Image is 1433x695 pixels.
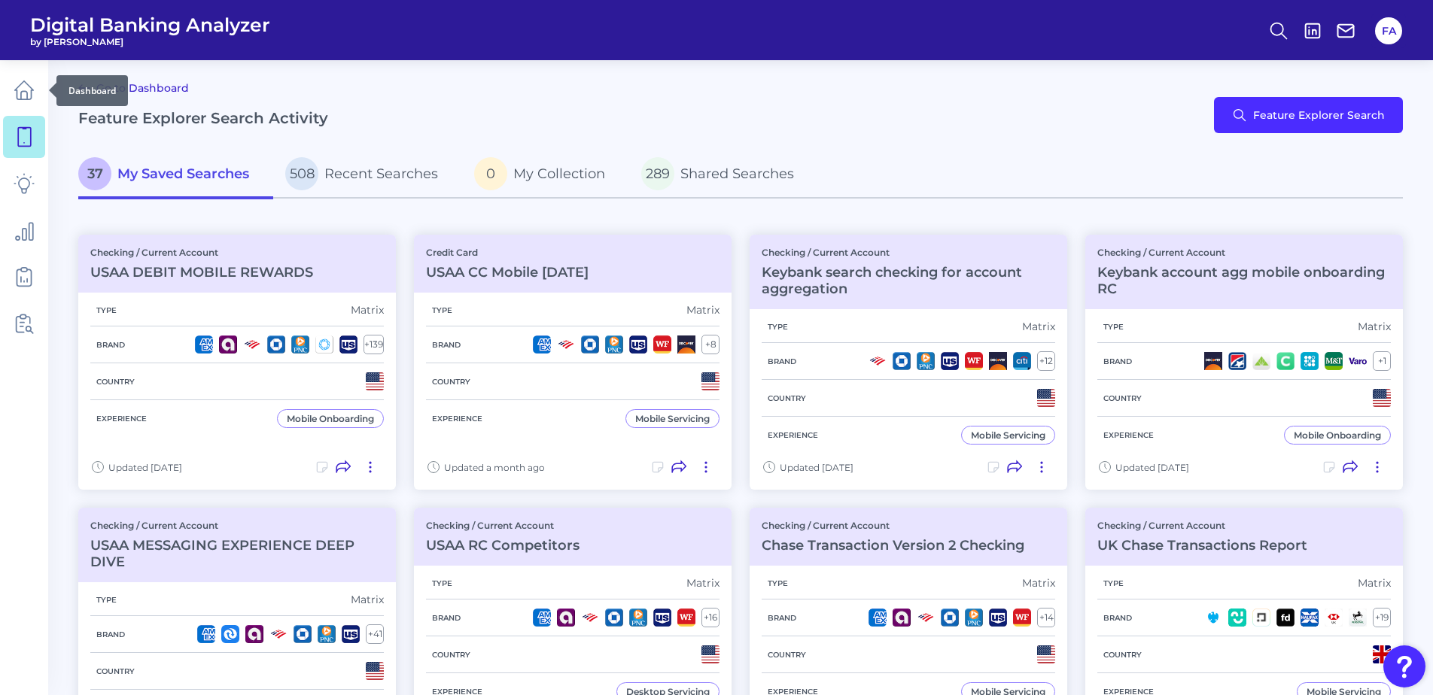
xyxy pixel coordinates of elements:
p: Checking / Current Account [762,520,1024,531]
span: Digital Banking Analyzer [30,14,270,36]
div: Mobile Servicing [971,429,1045,441]
h5: Country [426,377,476,387]
h5: Brand [90,630,131,639]
h5: Brand [762,357,802,366]
span: My Saved Searches [117,165,249,182]
a: 0My Collection [462,151,629,199]
div: Dashboard [56,75,128,106]
h2: Feature Explorer Search Activity [78,109,328,127]
a: Go to Dashboard [78,79,189,97]
h5: Type [762,578,794,588]
h5: Brand [90,340,131,350]
div: + 139 [364,335,384,354]
h5: Brand [1097,357,1138,366]
h5: Brand [762,613,802,623]
h5: Brand [426,613,467,623]
span: Updated [DATE] [108,462,182,473]
a: Checking / Current AccountKeybank account agg mobile onboarding RCTypeMatrixBrand+1CountryExperie... [1085,235,1403,490]
span: Recent Searches [324,165,438,182]
h3: USAA MESSAGING EXPERIENCE DEEP DIVE [90,537,384,570]
h5: Country [90,666,141,676]
h3: USAA DEBIT MOBILE REWARDS [90,264,313,281]
span: 289 [641,157,674,190]
div: + 19 [1373,608,1391,627]
span: 508 [285,157,318,190]
h5: Country [426,650,476,660]
button: Feature Explorer Search [1214,97,1403,133]
button: FA [1375,17,1402,44]
div: + 14 [1037,608,1055,627]
div: Mobile Onboarding [287,413,374,424]
h5: Type [426,578,458,588]
div: Mobile Servicing [635,413,710,424]
h3: Keybank search checking for account aggregation [762,264,1055,297]
h5: Country [1097,393,1148,403]
a: Credit CardUSAA CC Mobile [DATE]TypeMatrixBrand+8CountryExperienceMobile ServicingUpdated a month... [414,235,732,490]
div: Matrix [1022,576,1055,590]
a: Checking / Current AccountUSAA DEBIT MOBILE REWARDSTypeMatrixBrand+139CountryExperienceMobile Onb... [78,235,396,490]
div: Matrix [351,593,384,606]
div: Matrix [686,303,720,317]
h3: USAA RC Competitors [426,537,580,554]
span: Updated a month ago [444,462,545,473]
span: 0 [474,157,507,190]
p: Checking / Current Account [1097,247,1391,258]
p: Credit Card [426,247,589,258]
span: by [PERSON_NAME] [30,36,270,47]
div: Mobile Onboarding [1294,429,1381,441]
a: 508Recent Searches [273,151,462,199]
a: 289Shared Searches [629,151,818,199]
h3: Keybank account agg mobile onboarding RC [1097,264,1391,297]
h5: Type [1097,578,1130,588]
span: Updated [DATE] [1115,462,1189,473]
h5: Country [90,377,141,387]
span: Updated [DATE] [780,462,853,473]
h5: Experience [1097,430,1160,440]
span: Shared Searches [680,165,794,182]
h5: Experience [90,414,153,423]
h5: Brand [1097,613,1138,623]
span: My Collection [513,165,605,182]
h5: Country [1097,650,1148,660]
h5: Country [762,393,812,403]
div: + 16 [701,608,720,627]
div: + 41 [366,624,384,644]
div: Matrix [351,303,384,317]
h5: Type [90,595,123,605]
h5: Experience [762,430,824,440]
h5: Experience [426,414,488,423]
p: Checking / Current Account [762,247,1055,258]
div: + 8 [701,335,720,354]
button: Open Resource Center [1383,645,1425,687]
p: Checking / Current Account [1097,520,1307,531]
h3: Chase Transaction Version 2 Checking [762,537,1024,554]
h5: Brand [426,340,467,350]
div: Matrix [1022,320,1055,333]
p: Checking / Current Account [90,247,313,258]
div: + 12 [1037,351,1055,371]
p: Checking / Current Account [426,520,580,531]
h3: USAA CC Mobile [DATE] [426,264,589,281]
p: Checking / Current Account [90,520,384,531]
div: Matrix [1358,320,1391,333]
div: + 1 [1373,351,1391,371]
h5: Type [1097,322,1130,332]
div: Matrix [686,576,720,590]
a: 37My Saved Searches [78,151,273,199]
a: Checking / Current AccountKeybank search checking for account aggregationTypeMatrixBrand+12Countr... [750,235,1067,490]
h5: Type [90,305,123,315]
span: Feature Explorer Search [1253,109,1385,121]
h5: Type [762,322,794,332]
span: 37 [78,157,111,190]
h5: Type [426,305,458,315]
h3: UK Chase Transactions Report [1097,537,1307,554]
div: Matrix [1358,576,1391,590]
h5: Country [762,650,812,660]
